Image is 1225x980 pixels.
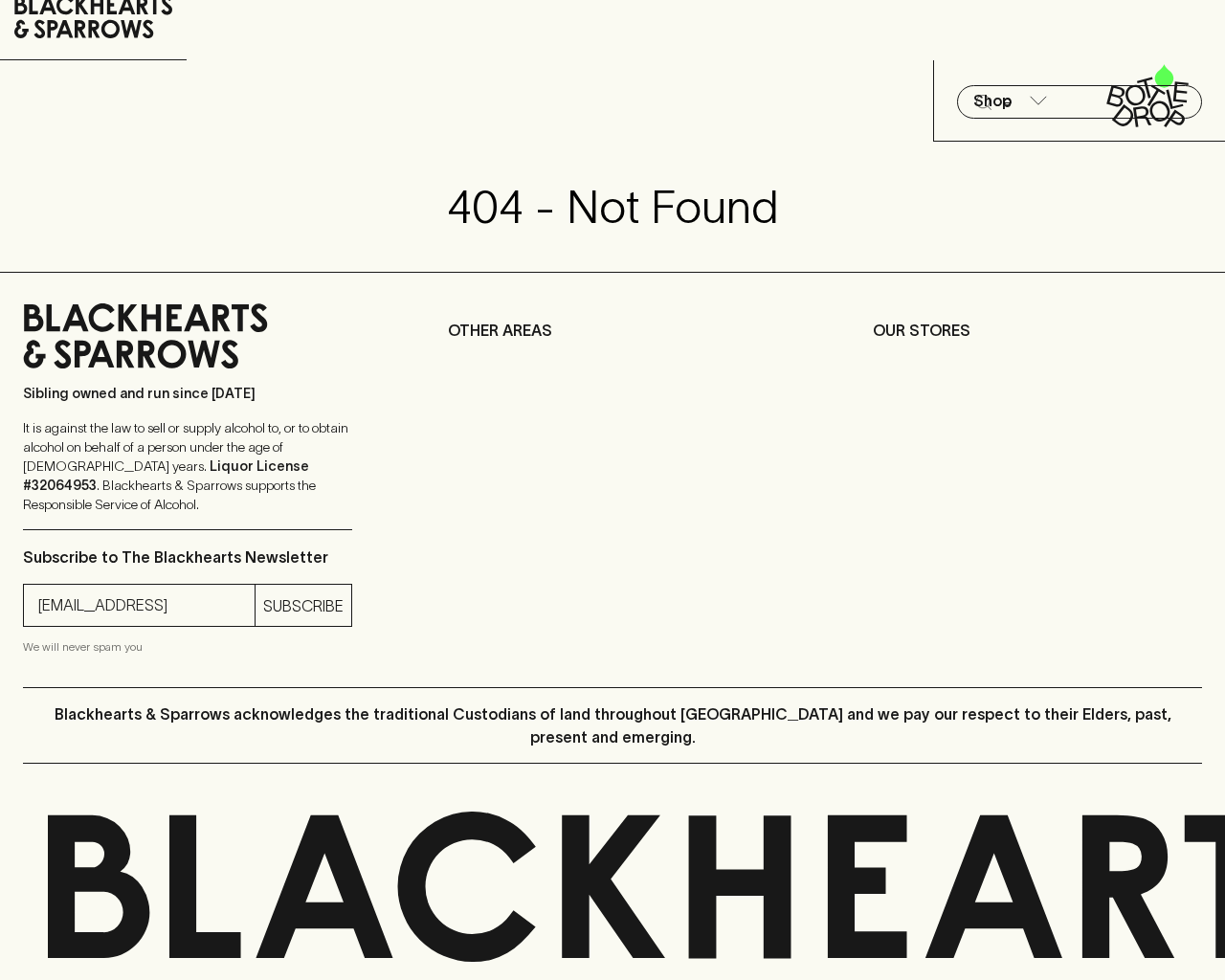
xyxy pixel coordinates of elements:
button: SUBSCRIBE [256,585,351,626]
p: Blackhearts & Sparrows acknowledges the traditional Custodians of land throughout [GEOGRAPHIC_DAT... [37,702,1188,748]
p: SUBSCRIBE [263,594,344,617]
input: Try "Pinot noir" [1003,87,1187,118]
p: OTHER AREAS [448,319,777,342]
p: Subscribe to The Blackhearts Newsletter [23,546,352,568]
input: e.g. jane@blackheartsandsparrows.com.au [38,590,255,621]
p: Sibling owned and run since [DATE] [23,384,352,403]
p: It is against the law to sell or supply alcohol to, or to obtain alcohol on behalf of a person un... [23,418,352,514]
p: We will never spam you [23,637,352,657]
h3: 404 - Not Found [447,180,778,234]
button: Shop [934,60,1080,141]
p: OUR STORES [873,319,1202,342]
